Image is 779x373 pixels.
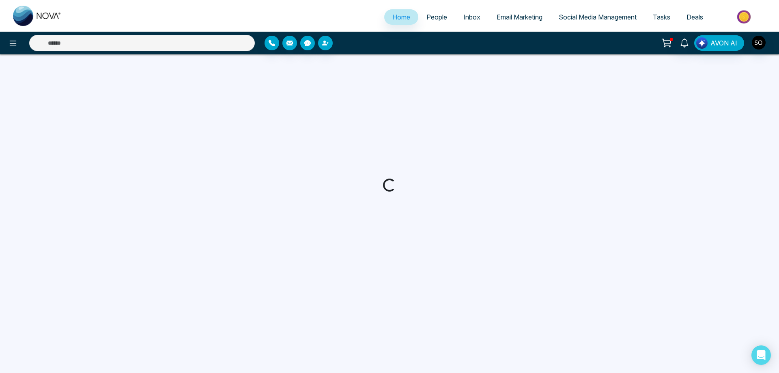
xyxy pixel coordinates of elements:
img: Nova CRM Logo [13,6,62,26]
a: Social Media Management [551,9,645,25]
a: Home [384,9,418,25]
a: Tasks [645,9,678,25]
span: Deals [686,13,703,21]
span: Social Media Management [559,13,637,21]
span: Email Marketing [497,13,542,21]
span: Home [392,13,410,21]
a: Deals [678,9,711,25]
a: Email Marketing [488,9,551,25]
img: Market-place.gif [715,8,774,26]
span: Tasks [653,13,670,21]
span: AVON AI [710,38,737,48]
img: User Avatar [752,36,766,50]
span: Inbox [463,13,480,21]
a: Inbox [455,9,488,25]
div: Open Intercom Messenger [751,345,771,365]
img: Lead Flow [696,37,708,49]
button: AVON AI [694,35,744,51]
a: People [418,9,455,25]
span: People [426,13,447,21]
